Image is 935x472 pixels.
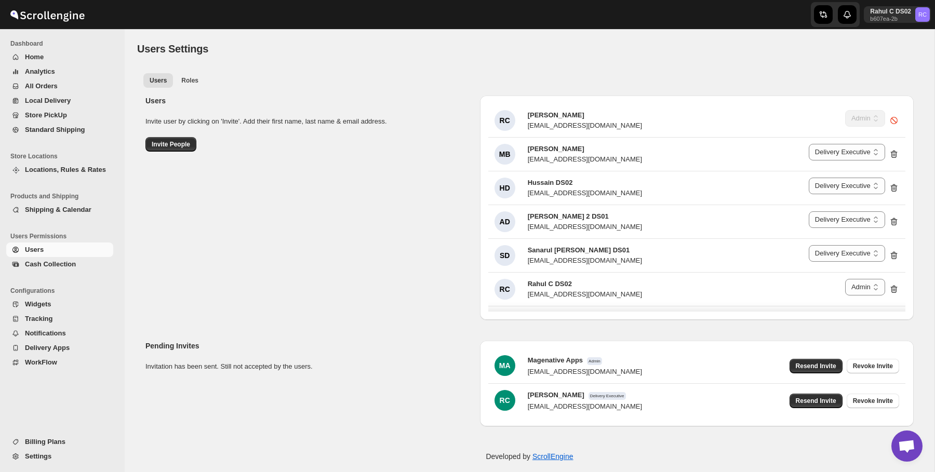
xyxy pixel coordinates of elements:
span: Rahul C DS02 [528,280,572,288]
p: Invite user by clicking on 'Invite'. Add their first name, last name & email address. [145,116,472,127]
div: [EMAIL_ADDRESS][DOMAIN_NAME] [528,255,642,266]
div: MB [495,144,515,165]
span: Delivery Apps [25,344,70,352]
span: Resend Invite [796,362,836,370]
button: Invite People [145,137,196,152]
span: Revoke Invite [853,397,893,405]
span: Dashboard [10,39,117,48]
button: Notifications [6,326,113,341]
span: Analytics [25,68,55,75]
span: Sanarul [PERSON_NAME] DS01 [528,246,630,254]
button: All customers [143,73,173,88]
span: Roles [181,76,198,85]
button: Home [6,50,113,64]
div: All customers [137,91,922,430]
div: RC [495,110,515,131]
span: Notifications [25,329,66,337]
span: Products and Shipping [10,192,117,200]
button: Revoke Invite [847,394,899,408]
button: Locations, Rules & Rates [6,163,113,177]
div: [EMAIL_ADDRESS][DOMAIN_NAME] [528,154,642,165]
span: Locations, Rules & Rates [25,166,106,173]
span: Configurations [10,287,117,295]
span: Invite People [152,140,190,149]
span: Local Delivery [25,97,71,104]
span: Users [150,76,167,85]
button: Billing Plans [6,435,113,449]
button: Revoke Invite [847,359,899,373]
span: Store Locations [10,152,117,160]
span: [PERSON_NAME] [528,391,584,399]
div: SD [495,245,515,266]
span: Resend Invite [796,397,836,405]
span: [PERSON_NAME] [528,145,584,153]
button: Resend Invite [790,394,843,408]
img: ScrollEngine [8,2,86,28]
span: All Orders [25,82,58,90]
h2: Pending Invites [145,341,472,351]
div: [EMAIL_ADDRESS][DOMAIN_NAME] [528,222,642,232]
button: Widgets [6,297,113,312]
span: Tracking [25,315,52,322]
span: Home [25,53,44,61]
div: RC [495,390,515,411]
button: Cash Collection [6,257,113,272]
span: Magenative Apps [528,356,583,364]
span: Cash Collection [25,260,76,268]
span: Users Permissions [10,232,117,240]
span: Rahul C DS02 [915,7,930,22]
button: WorkFlow [6,355,113,370]
div: [EMAIL_ADDRESS][DOMAIN_NAME] [528,188,642,198]
button: Resend Invite [790,359,843,373]
a: Open chat [891,430,923,462]
p: b607ea-2b [870,16,911,22]
span: Standard Shipping [25,126,85,133]
span: Widgets [25,300,51,308]
span: Hussain DS02 [528,179,573,186]
a: ScrollEngine [532,452,573,461]
button: Shipping & Calendar [6,203,113,217]
div: HD [495,178,515,198]
span: Settings [25,452,51,460]
button: All Orders [6,79,113,93]
div: MA [495,355,515,376]
span: Store PickUp [25,111,67,119]
div: [EMAIL_ADDRESS][DOMAIN_NAME] [528,120,642,131]
button: Users [6,242,113,257]
span: [PERSON_NAME] [528,111,584,119]
span: Users Settings [137,43,208,55]
text: RC [918,11,927,18]
button: Delivery Apps [6,341,113,355]
span: WorkFlow [25,358,57,366]
span: Shipping & Calendar [25,206,91,213]
div: [EMAIL_ADDRESS][DOMAIN_NAME] [528,367,642,377]
span: [PERSON_NAME] 2 DS01 [528,212,609,220]
button: User menu [864,6,931,23]
button: Tracking [6,312,113,326]
h2: Users [145,96,472,106]
div: [EMAIL_ADDRESS][DOMAIN_NAME] [528,289,642,300]
span: Revoke Invite [853,362,893,370]
span: Admin [587,357,602,365]
p: Developed by [486,451,573,462]
div: AD [495,211,515,232]
button: Analytics [6,64,113,79]
p: Invitation has been sent. Still not accepted by the users. [145,361,472,372]
span: Delivery Executive [589,392,626,400]
span: Users [25,246,44,253]
span: Billing Plans [25,438,65,446]
div: [EMAIL_ADDRESS][DOMAIN_NAME] [528,401,642,412]
p: Rahul C DS02 [870,7,911,16]
div: RC [495,279,515,300]
button: Settings [6,449,113,464]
